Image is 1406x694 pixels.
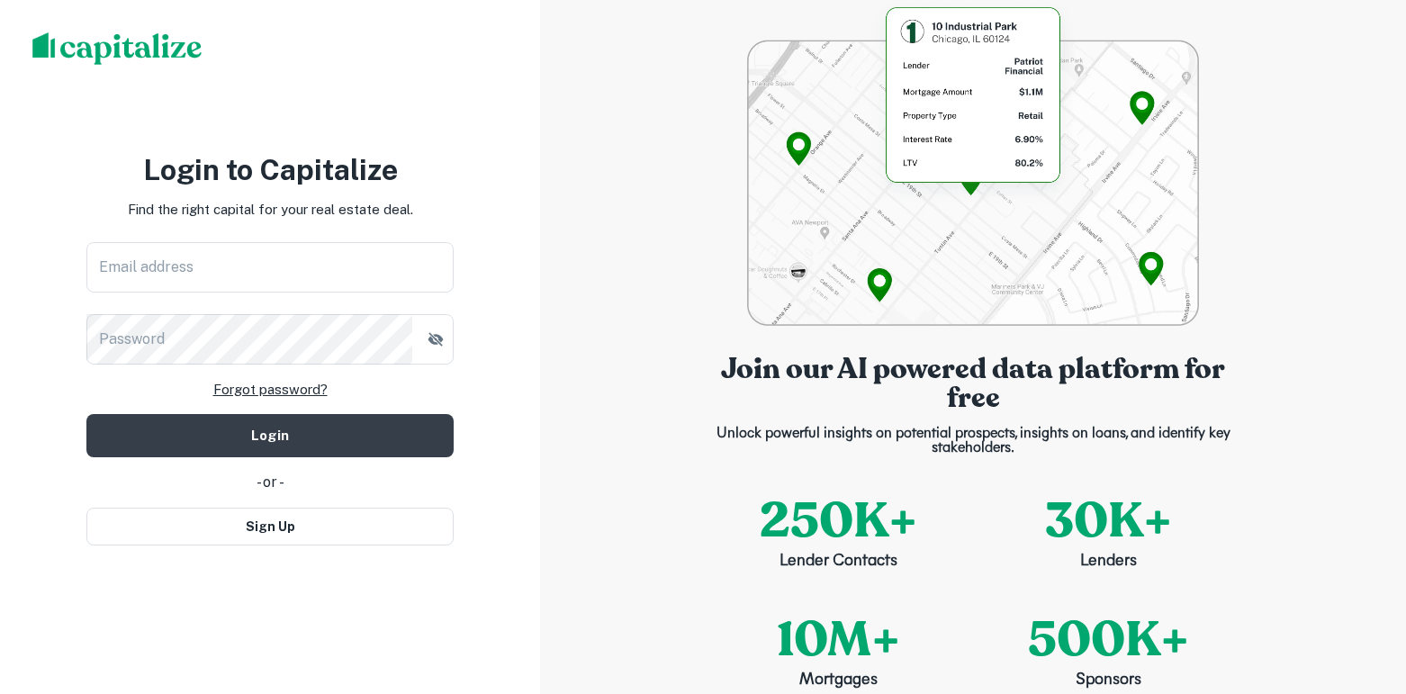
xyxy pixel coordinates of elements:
[1028,603,1189,676] p: 500K+
[703,355,1243,412] p: Join our AI powered data platform for free
[128,199,413,221] p: Find the right capital for your real estate deal.
[32,32,203,65] img: capitalize-logo.png
[780,550,897,574] p: Lender Contacts
[1080,550,1137,574] p: Lenders
[86,472,454,493] div: - or -
[747,2,1198,326] img: login-bg
[703,427,1243,455] p: Unlock powerful insights on potential prospects, insights on loans, and identify key stakeholders.
[1045,484,1172,557] p: 30K+
[1316,492,1406,579] iframe: Chat Widget
[213,379,328,401] a: Forgot password?
[86,414,454,457] button: Login
[1076,669,1141,693] p: Sponsors
[86,508,454,545] button: Sign Up
[799,669,878,693] p: Mortgages
[760,484,917,557] p: 250K+
[86,149,454,192] h3: Login to Capitalize
[777,603,900,676] p: 10M+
